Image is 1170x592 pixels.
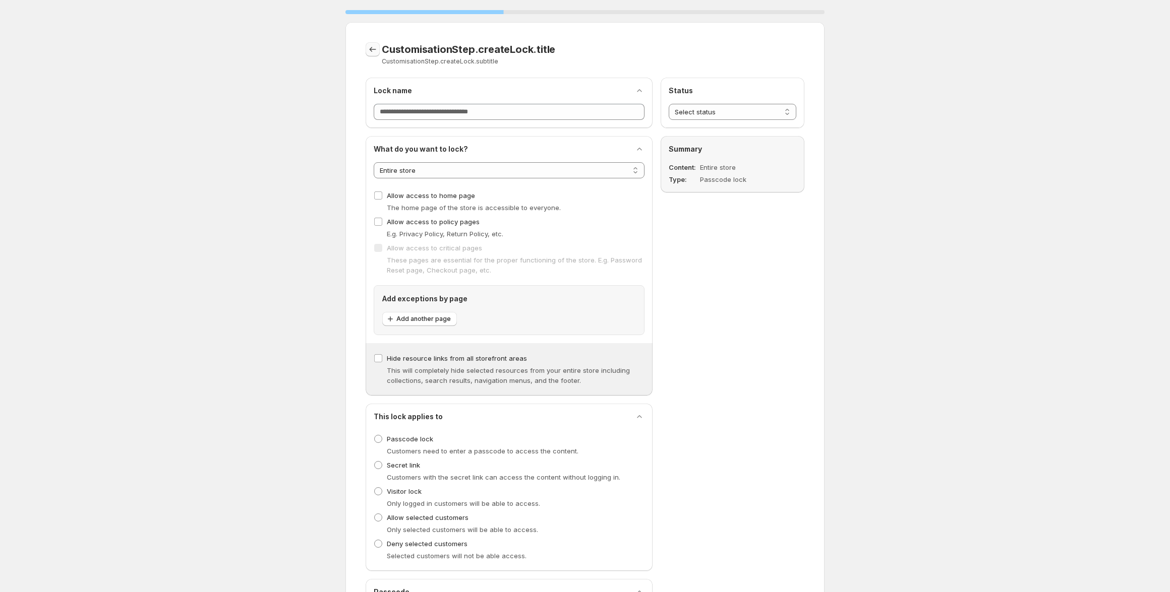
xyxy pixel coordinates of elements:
[387,473,620,481] span: Customers with the secret link can access the content without logging in.
[382,312,457,326] button: Add another page
[700,162,770,172] dd: Entire store
[366,42,380,56] button: CustomisationStep.backToTemplates
[669,162,698,172] dt: Content :
[387,499,540,507] span: Only logged in customers will be able to access.
[669,144,796,154] h2: Summary
[382,57,678,65] p: CustomisationStep.createLock.subtitle
[387,513,469,521] span: Allow selected customers
[387,435,433,443] span: Passcode lock
[387,218,480,226] span: Allow access to policy pages
[382,43,555,55] span: CustomisationStep.createLock.title
[374,86,412,96] h2: Lock name
[387,552,526,560] span: Selected customers will not be able access.
[382,294,636,304] h2: Add exceptions by page
[387,461,420,469] span: Secret link
[387,204,561,212] span: The home page of the store is accessible to everyone.
[396,315,451,323] span: Add another page
[387,525,538,534] span: Only selected customers will be able to access.
[374,144,468,154] h2: What do you want to lock?
[387,366,630,384] span: This will completely hide selected resources from your entire store including collections, search...
[669,86,796,96] h2: Status
[387,487,422,495] span: Visitor lock
[700,174,770,184] dd: Passcode lock
[387,230,503,238] span: E.g. Privacy Policy, Return Policy, etc.
[387,354,527,362] span: Hide resource links from all storefront areas
[669,174,698,184] dt: Type :
[387,540,467,548] span: Deny selected customers
[374,412,443,422] h2: This lock applies to
[387,244,482,252] span: Allow access to critical pages
[387,256,642,274] span: These pages are essential for the proper functioning of the store. E.g. Password Reset page, Chec...
[387,191,475,200] span: Allow access to home page
[387,447,578,455] span: Customers need to enter a passcode to access the content.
